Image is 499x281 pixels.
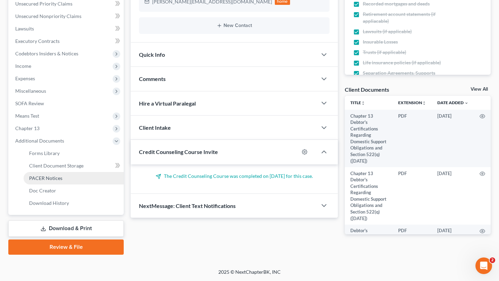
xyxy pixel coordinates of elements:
[432,225,474,256] td: [DATE]
[15,1,72,7] span: Unsecured Priority Claims
[15,38,60,44] span: Executory Contracts
[29,163,84,169] span: Client Document Storage
[363,0,430,7] span: Recorded mortgages and deeds
[363,11,448,25] span: Retirement account statements (if appliacable)
[139,202,236,209] span: NextMessage: Client Text Notifications
[29,175,62,181] span: PACER Notices
[393,167,432,225] td: PDF
[8,220,124,237] a: Download & Print
[464,101,469,105] i: expand_more
[8,239,124,255] a: Review & File
[15,26,34,31] span: Lawsuits
[10,22,124,35] a: Lawsuits
[24,172,124,184] a: PACER Notices
[15,88,46,94] span: Miscellaneous
[29,150,60,156] span: Forms Library
[10,35,124,47] a: Executory Contracts
[398,100,426,105] a: Extensionunfold_more
[345,225,393,256] td: Debtor's Electronic Noticing Request (DeBN) ([DATE])
[24,147,124,160] a: Forms Library
[345,86,389,93] div: Client Documents
[29,200,69,206] span: Download History
[139,124,171,131] span: Client Intake
[29,188,56,193] span: Doc Creator
[363,59,441,66] span: Life insurance policies (if applicable)
[15,113,39,119] span: Means Test
[15,51,78,56] span: Codebtors Insiders & Notices
[363,28,412,35] span: Lawsuits (if applicable)
[350,100,365,105] a: Titleunfold_more
[437,100,469,105] a: Date Added expand_more
[432,110,474,167] td: [DATE]
[363,38,398,45] span: Insurable Losses
[24,184,124,197] a: Doc Creator
[139,148,218,155] span: Credit Counseling Course Invite
[15,63,31,69] span: Income
[393,225,432,256] td: PDF
[15,138,64,144] span: Additional Documents
[10,97,124,110] a: SOFA Review
[471,87,488,92] a: View All
[139,100,196,107] span: Hire a Virtual Paralegal
[345,110,393,167] td: Chapter 13 Debtor's Certifications Regarding Domestic Support Obligations and Section 522(q) ([DA...
[15,125,40,131] span: Chapter 13
[345,167,393,225] td: Chapter 13 Debtor's Certifications Regarding Domestic Support Obligations and Section 522(q) ([DA...
[52,269,447,281] div: 2025 © NextChapterBK, INC
[145,23,324,28] button: New Contact
[139,173,330,180] p: The Credit Counseling Course was completed on [DATE] for this case.
[363,49,406,56] span: Trusts (if applicable)
[393,110,432,167] td: PDF
[15,75,35,81] span: Expenses
[15,100,44,106] span: SOFA Review
[24,197,124,209] a: Download History
[24,160,124,172] a: Client Document Storage
[432,167,474,225] td: [DATE]
[139,75,166,82] span: Comments
[10,10,124,22] a: Unsecured Nonpriority Claims
[422,101,426,105] i: unfold_more
[15,13,81,19] span: Unsecured Nonpriority Claims
[361,101,365,105] i: unfold_more
[363,70,448,90] span: Separation Agreements, Supports Orders or Decrees of Divorce (if applicable)
[139,51,165,58] span: Quick Info
[490,257,495,263] span: 2
[475,257,492,274] iframe: Intercom live chat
